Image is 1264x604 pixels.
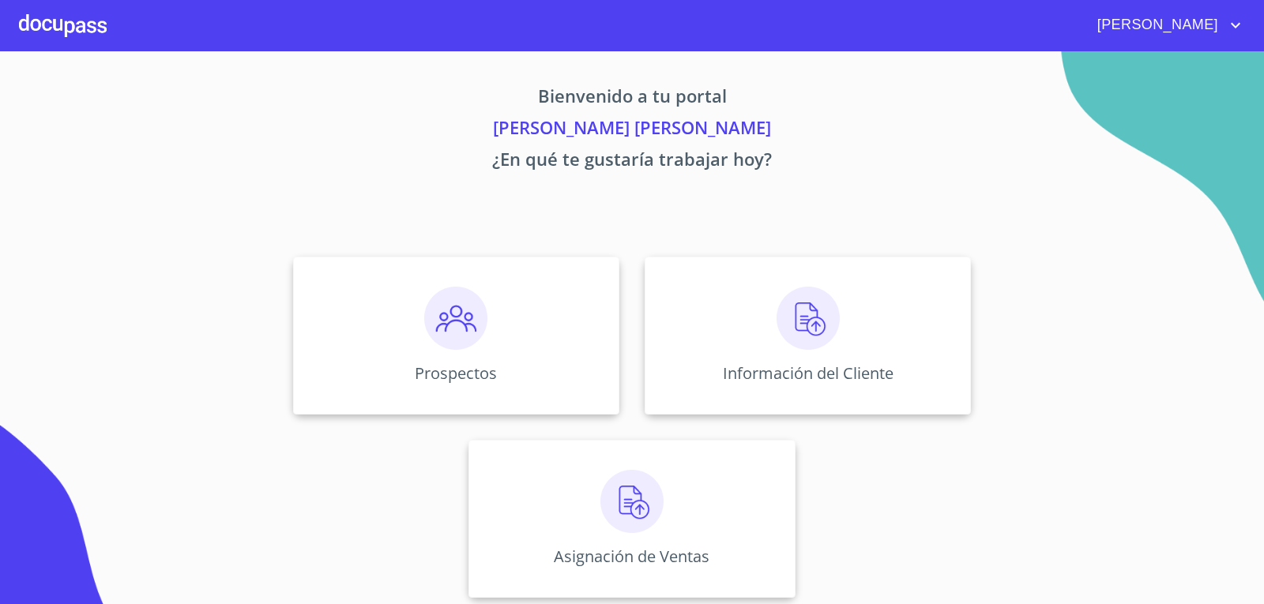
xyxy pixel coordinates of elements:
[145,114,1119,146] p: [PERSON_NAME] [PERSON_NAME]
[145,146,1119,178] p: ¿En qué te gustaría trabajar hoy?
[600,470,664,533] img: carga.png
[1085,13,1245,38] button: account of current user
[1085,13,1226,38] span: [PERSON_NAME]
[415,362,497,384] p: Prospectos
[777,287,840,350] img: carga.png
[554,546,709,567] p: Asignación de Ventas
[145,83,1119,114] p: Bienvenido a tu portal
[723,362,893,384] p: Información del Cliente
[424,287,487,350] img: prospectos.png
